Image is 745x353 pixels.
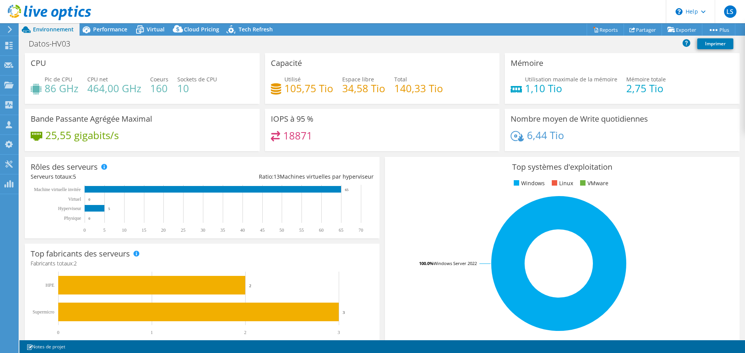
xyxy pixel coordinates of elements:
[525,84,617,93] h4: 1,10 Tio
[87,76,108,83] span: CPU net
[88,198,90,201] text: 0
[433,260,477,266] tspan: Windows Server 2022
[21,342,71,351] a: Notes de projet
[240,227,245,233] text: 40
[511,59,543,67] h3: Mémoire
[260,227,265,233] text: 45
[147,26,165,33] span: Virtual
[578,179,608,188] li: VMware
[83,227,86,233] text: 0
[88,217,90,220] text: 0
[45,131,119,139] h4: 25,55 gigabits/s
[274,173,280,180] span: 13
[339,227,343,233] text: 65
[58,206,81,211] text: Hyperviseur
[201,227,205,233] text: 30
[702,24,735,36] a: Plus
[151,330,153,335] text: 1
[150,76,168,83] span: Coeurs
[122,227,126,233] text: 10
[220,227,225,233] text: 35
[342,76,374,83] span: Espace libre
[391,163,734,171] h3: Top systèmes d'exploitation
[271,59,302,67] h3: Capacité
[626,84,666,93] h4: 2,75 Tio
[511,115,648,123] h3: Nombre moyen de Write quotidiennes
[284,84,333,93] h4: 105,75 Tio
[338,330,340,335] text: 3
[31,59,46,67] h3: CPU
[31,259,374,268] h4: Fabricants totaux:
[34,187,81,192] tspan: Machine virtuelle invitée
[93,26,127,33] span: Performance
[184,26,219,33] span: Cloud Pricing
[64,215,81,221] text: Physique
[31,250,130,258] h3: Top fabricants des serveurs
[161,227,166,233] text: 20
[31,115,152,123] h3: Bande Passante Agrégée Maximal
[177,76,217,83] span: Sockets de CPU
[57,330,59,335] text: 0
[181,227,185,233] text: 25
[624,24,662,36] a: Partager
[343,310,345,315] text: 3
[239,26,273,33] span: Tech Refresh
[724,5,736,18] span: LS
[283,131,312,140] h4: 18871
[676,8,683,15] svg: \n
[319,227,324,233] text: 60
[103,227,106,233] text: 5
[68,196,81,202] text: Virtuel
[177,84,217,93] h4: 10
[419,260,433,266] tspan: 100.0%
[587,24,624,36] a: Reports
[299,227,304,233] text: 55
[33,26,74,33] span: Environnement
[527,131,564,139] h4: 6,44 Tio
[345,188,349,192] text: 65
[626,76,666,83] span: Mémoire totale
[73,173,76,180] span: 5
[342,84,385,93] h4: 34,58 Tio
[697,38,733,49] a: Imprimer
[31,172,202,181] div: Serveurs totaux:
[45,84,78,93] h4: 86 GHz
[525,76,617,83] span: Utilisation maximale de la mémoire
[142,227,146,233] text: 15
[249,283,251,288] text: 2
[662,24,702,36] a: Exporter
[550,179,573,188] li: Linux
[33,309,54,315] text: Supermicro
[271,115,314,123] h3: IOPS à 95 %
[45,76,72,83] span: Pic de CPU
[394,84,443,93] h4: 140,33 Tio
[74,260,77,267] span: 2
[150,84,168,93] h4: 160
[25,40,82,48] h1: Datos-HV03
[279,227,284,233] text: 50
[108,207,110,211] text: 5
[359,227,363,233] text: 70
[31,163,98,171] h3: Rôles des serveurs
[45,282,54,288] text: HPE
[284,76,301,83] span: Utilisé
[512,179,545,188] li: Windows
[87,84,141,93] h4: 464,00 GHz
[394,76,407,83] span: Total
[244,330,246,335] text: 2
[202,172,374,181] div: Ratio: Machines virtuelles par hyperviseur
